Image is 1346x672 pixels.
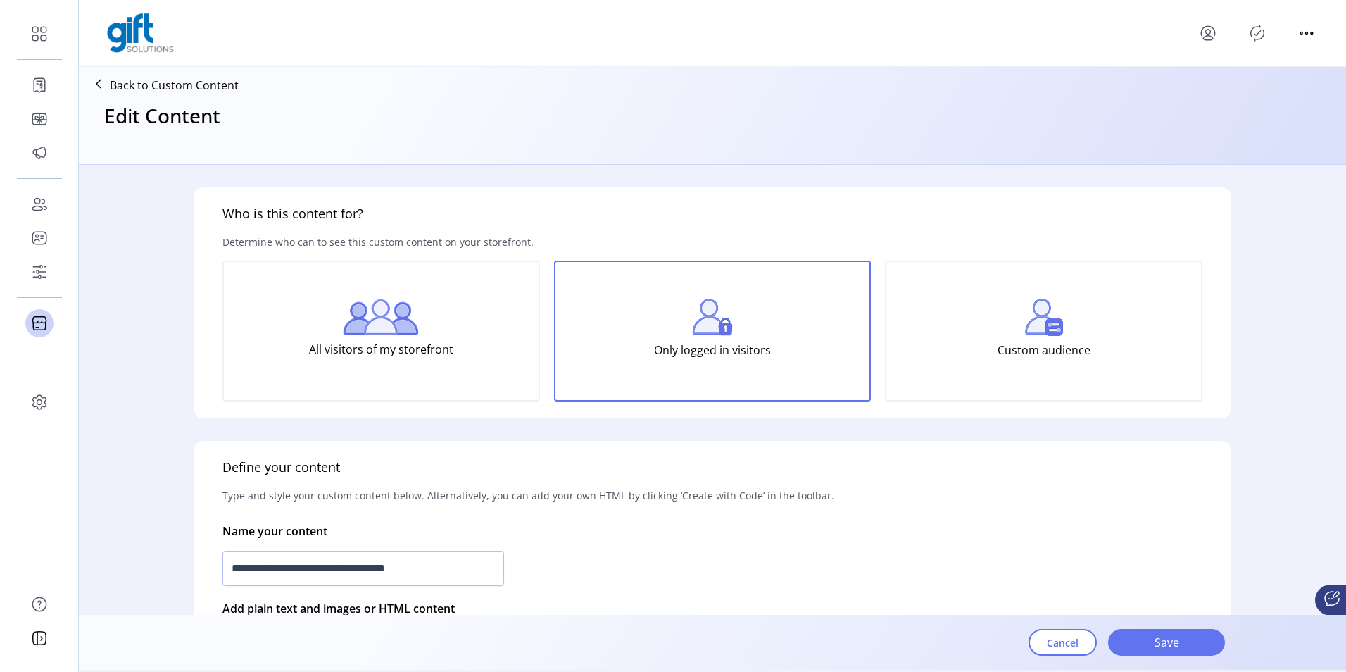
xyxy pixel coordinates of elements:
button: Cancel [1029,629,1097,656]
p: Only logged in visitors [654,336,771,364]
button: menu [1295,22,1318,44]
span: Save [1126,634,1207,651]
h3: Edit Content [104,101,220,130]
img: logo [107,13,174,53]
p: Add plain text and images or HTML content [222,589,455,628]
p: Determine who can to see this custom content on your storefront. [222,223,534,261]
button: Save [1108,629,1225,656]
button: menu [1197,22,1219,44]
p: All visitors of my storefront [309,335,453,363]
p: Name your content [222,514,327,548]
img: all-visitors.png [343,299,419,335]
h5: Define your content [222,458,340,477]
button: Publisher Panel [1246,22,1269,44]
span: Cancel [1047,635,1078,650]
p: Back to Custom Content [110,77,239,94]
p: Type and style your custom content below. Alternatively, you can add your own HTML by clicking ‘C... [222,477,834,514]
img: login-visitors.png [692,299,733,336]
body: Rich Text Area. Press ALT-0 for help. [11,11,966,173]
p: Custom audience [998,336,1090,364]
h5: Who is this content for? [222,204,363,223]
img: custom-visitors.png [1025,299,1063,336]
